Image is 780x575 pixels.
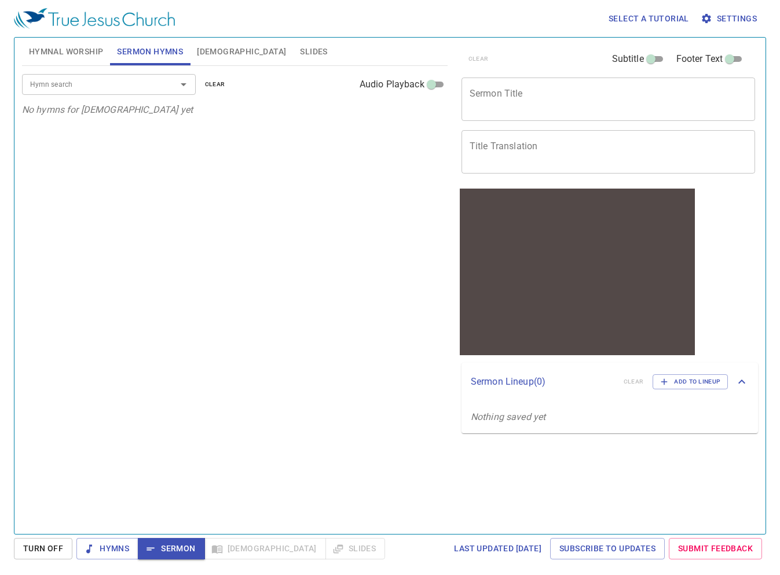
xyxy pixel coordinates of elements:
[454,541,541,556] span: Last updated [DATE]
[471,375,614,389] p: Sermon Lineup ( 0 )
[660,377,720,387] span: Add to Lineup
[449,538,546,559] a: Last updated [DATE]
[550,538,665,559] a: Subscribe to Updates
[360,78,424,91] span: Audio Playback
[23,541,63,556] span: Turn Off
[609,12,689,26] span: Select a tutorial
[76,538,138,559] button: Hymns
[205,79,225,90] span: clear
[175,76,192,93] button: Open
[471,411,546,422] i: Nothing saved yet
[29,45,104,59] span: Hymnal Worship
[462,363,758,401] div: Sermon Lineup(0)clearAdd to Lineup
[147,541,195,556] span: Sermon
[559,541,656,556] span: Subscribe to Updates
[612,52,644,66] span: Subtitle
[198,78,232,91] button: clear
[86,541,129,556] span: Hymns
[14,8,175,29] img: True Jesus Church
[22,104,193,115] i: No hymns for [DEMOGRAPHIC_DATA] yet
[457,186,698,358] iframe: from-child
[678,541,753,556] span: Submit Feedback
[698,8,761,30] button: Settings
[197,45,286,59] span: [DEMOGRAPHIC_DATA]
[604,8,694,30] button: Select a tutorial
[669,538,762,559] a: Submit Feedback
[117,45,183,59] span: Sermon Hymns
[138,538,204,559] button: Sermon
[14,538,72,559] button: Turn Off
[676,52,723,66] span: Footer Text
[653,374,728,389] button: Add to Lineup
[300,45,327,59] span: Slides
[703,12,757,26] span: Settings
